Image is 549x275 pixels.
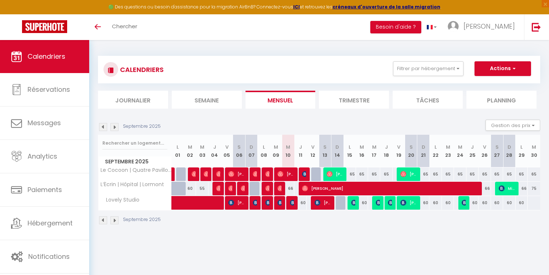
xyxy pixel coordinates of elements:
[331,135,343,167] th: 14
[516,167,528,181] div: 65
[397,144,400,151] abbr: V
[263,144,265,151] abbr: L
[429,167,441,181] div: 65
[118,61,164,78] h3: CALENDRIERS
[282,135,294,167] th: 10
[277,181,281,195] span: [PERSON_NAME]
[388,196,392,210] span: [PERSON_NAME] [PERSON_NAME]
[99,167,173,173] span: Le Cocoon | Quatre Pavillons | Lormont
[307,135,319,167] th: 12
[28,118,61,127] span: Messages
[528,182,540,195] div: 75
[196,182,208,195] div: 55
[435,144,437,151] abbr: L
[216,181,220,195] span: [PERSON_NAME]
[471,144,474,151] abbr: J
[343,167,356,181] div: 65
[503,196,515,210] div: 60
[184,135,196,167] th: 02
[442,135,454,167] th: 23
[417,196,429,210] div: 60
[216,167,220,181] span: [PERSON_NAME]
[356,196,368,210] div: 60
[429,135,441,167] th: 22
[466,167,479,181] div: 65
[112,22,137,30] span: Chercher
[192,167,196,181] span: [PERSON_NAME]
[302,181,476,195] span: [PERSON_NAME]
[319,91,389,109] li: Trimestre
[327,167,343,181] span: [PERSON_NAME]
[299,144,302,151] abbr: J
[253,167,257,181] span: [PERSON_NAME]
[188,144,192,151] abbr: M
[102,137,167,150] input: Rechercher un logement...
[393,61,463,76] button: Filtrer par hébergement
[221,135,233,167] th: 05
[503,167,515,181] div: 65
[98,156,171,167] span: Septembre 2025
[294,135,306,167] th: 11
[123,123,161,130] p: Septembre 2025
[442,14,524,40] a: ... [PERSON_NAME]
[466,135,479,167] th: 25
[380,135,392,167] th: 18
[528,135,540,167] th: 30
[225,144,229,151] abbr: V
[184,182,196,195] div: 60
[532,22,541,32] img: logout
[385,144,388,151] abbr: J
[286,144,290,151] abbr: M
[28,52,65,61] span: Calendriers
[315,196,331,210] span: [PERSON_NAME]
[28,185,62,194] span: Paiements
[311,144,315,151] abbr: V
[258,135,270,167] th: 08
[368,167,380,181] div: 65
[516,196,528,210] div: 60
[532,144,536,151] abbr: M
[332,4,440,10] a: créneaux d'ouverture de la salle migration
[213,144,216,151] abbr: J
[106,14,143,40] a: Chercher
[479,196,491,210] div: 60
[483,144,486,151] abbr: V
[290,196,294,210] span: Kamtchueng Julienne
[246,91,316,109] li: Mensuel
[417,167,429,181] div: 65
[380,167,392,181] div: 65
[233,135,245,167] th: 06
[99,196,141,204] span: Lovely Studio
[393,135,405,167] th: 19
[417,135,429,167] th: 21
[410,144,413,151] abbr: S
[479,182,491,195] div: 66
[28,85,70,94] span: Réservations
[479,167,491,181] div: 65
[463,22,515,31] span: [PERSON_NAME]
[343,135,356,167] th: 15
[479,135,491,167] th: 26
[499,181,515,195] span: Miss-[PERSON_NAME]
[28,152,57,161] span: Analytics
[520,144,523,151] abbr: L
[486,120,540,131] button: Gestion des prix
[356,135,368,167] th: 16
[277,196,281,210] span: [PERSON_NAME]
[349,144,351,151] abbr: L
[265,181,269,195] span: [PERSON_NAME]
[265,196,269,210] span: Mattéo CANONICI
[123,216,161,223] p: Septembre 2025
[491,196,503,210] div: 60
[294,196,306,210] div: 60
[405,135,417,167] th: 20
[177,144,179,151] abbr: L
[429,196,441,210] div: 60
[466,91,537,109] li: Planning
[293,4,300,10] strong: ICI
[245,135,257,167] th: 07
[495,144,499,151] abbr: S
[172,91,242,109] li: Semaine
[265,167,269,181] span: [PERSON_NAME]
